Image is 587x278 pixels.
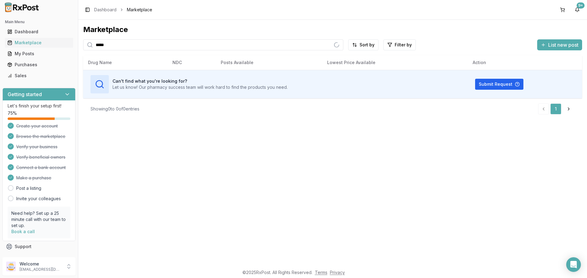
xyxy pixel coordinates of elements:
[7,73,71,79] div: Sales
[550,103,561,114] a: 1
[5,59,73,70] a: Purchases
[360,42,375,48] span: Sort by
[548,41,578,49] span: List new post
[16,154,65,160] span: Verify beneficial owners
[8,103,70,109] p: Let's finish your setup first!
[113,78,288,84] h3: Can't find what you're looking for?
[127,7,152,13] span: Marketplace
[16,144,57,150] span: Verify your business
[330,270,345,275] a: Privacy
[475,79,523,90] button: Submit Request
[6,262,16,271] img: User avatar
[538,103,575,114] nav: pagination
[2,2,42,12] img: RxPost Logo
[8,110,17,116] span: 75 %
[20,267,62,272] p: [EMAIL_ADDRESS][DOMAIN_NAME]
[94,7,152,13] nav: breadcrumb
[468,55,582,70] th: Action
[383,39,416,50] button: Filter by
[16,164,66,171] span: Connect a bank account
[5,26,73,37] a: Dashboard
[537,39,582,50] button: List new post
[94,7,116,13] a: Dashboard
[16,196,61,202] a: Invite your colleagues
[2,241,76,252] button: Support
[2,60,76,70] button: Purchases
[7,51,71,57] div: My Posts
[83,25,582,34] div: Marketplace
[7,40,71,46] div: Marketplace
[113,84,288,90] p: Let us know! Our pharmacy success team will work hard to find the products you need.
[348,39,378,50] button: Sort by
[5,20,73,24] h2: Main Menu
[5,70,73,81] a: Sales
[20,261,62,267] p: Welcome
[16,133,65,139] span: Browse the marketplace
[315,270,327,275] a: Terms
[563,103,575,114] a: Go to next page
[322,55,468,70] th: Lowest Price Available
[16,123,58,129] span: Create your account
[2,49,76,59] button: My Posts
[572,5,582,15] button: 9+
[216,55,322,70] th: Posts Available
[5,37,73,48] a: Marketplace
[8,91,42,98] h3: Getting started
[537,42,582,49] a: List new post
[566,257,581,272] div: Open Intercom Messenger
[7,62,71,68] div: Purchases
[2,27,76,37] button: Dashboard
[90,106,139,112] div: Showing 0 to 0 of 0 entries
[11,210,67,229] p: Need help? Set up a 25 minute call with our team to set up.
[7,29,71,35] div: Dashboard
[168,55,216,70] th: NDC
[395,42,412,48] span: Filter by
[2,38,76,48] button: Marketplace
[5,48,73,59] a: My Posts
[16,185,41,191] a: Post a listing
[16,175,51,181] span: Make a purchase
[83,55,168,70] th: Drug Name
[15,255,35,261] span: Feedback
[2,71,76,81] button: Sales
[2,252,76,263] button: Feedback
[11,229,35,234] a: Book a call
[577,2,585,9] div: 9+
